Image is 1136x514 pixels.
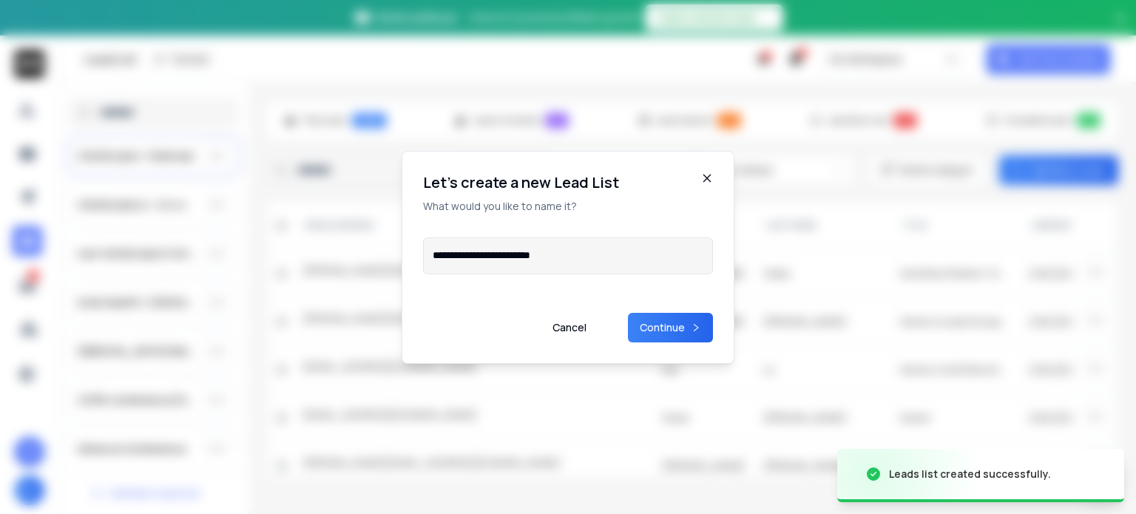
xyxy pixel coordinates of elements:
button: Continue [628,313,713,342]
p: What would you like to name it? [423,199,619,214]
div: Leads list created successfully. [889,467,1051,481]
h1: Let's create a new Lead List [423,172,619,193]
button: Cancel [541,313,598,342]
